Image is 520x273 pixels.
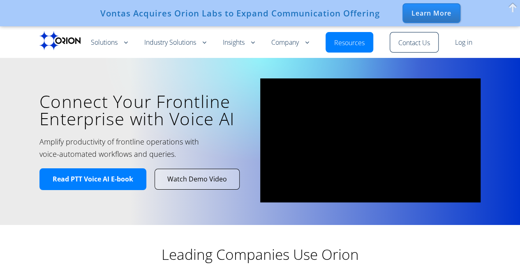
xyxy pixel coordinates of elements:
[479,234,520,273] iframe: Chat Widget
[155,169,239,189] a: Watch Demo Video
[398,38,430,48] a: Contact Us
[39,168,146,190] a: Read PTT Voice AI E-book
[144,38,206,48] a: Industry Solutions
[100,8,380,18] div: Vontas Acquires Orion Labs to Expand Communication Offering
[271,38,309,48] a: Company
[223,38,255,48] a: Insights
[39,135,219,160] h2: Amplify productivity of frontline operations with voice-automated workflows and queries.
[53,175,133,184] span: Read PTT Voice AI E-book
[334,38,365,48] a: Resources
[39,31,81,50] img: Orion labs Black logo
[402,3,460,23] div: Learn More
[167,175,227,184] span: Watch Demo Video
[96,245,425,264] h2: Leading Companies Use Orion
[260,78,481,202] iframe: vimeo Video Player
[455,38,472,48] a: Log in
[91,38,128,48] a: Solutions
[39,93,248,127] h1: Connect Your Frontline Enterprise with Voice AI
